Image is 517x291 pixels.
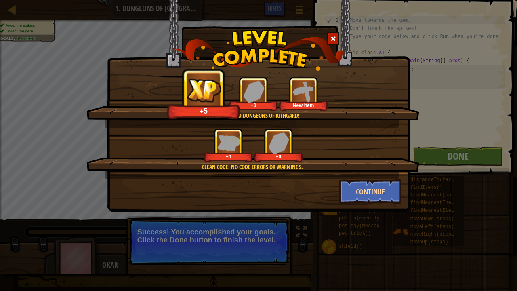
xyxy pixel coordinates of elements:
[256,154,301,160] div: +0
[292,80,315,103] img: portrait.png
[185,77,223,104] img: reward_icon_xp.png
[125,112,380,120] div: You completed Dungeons of Kithgard!
[217,135,240,151] img: reward_icon_xp.png
[281,102,326,108] div: New Item
[172,30,345,71] img: level_complete.png
[243,80,264,103] img: reward_icon_gems.png
[339,179,402,204] button: Continue
[125,163,380,171] div: Clean code: no code errors or warnings.
[231,102,276,108] div: +0
[268,132,289,154] img: reward_icon_gems.png
[206,154,251,160] div: +0
[169,106,238,116] div: +5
